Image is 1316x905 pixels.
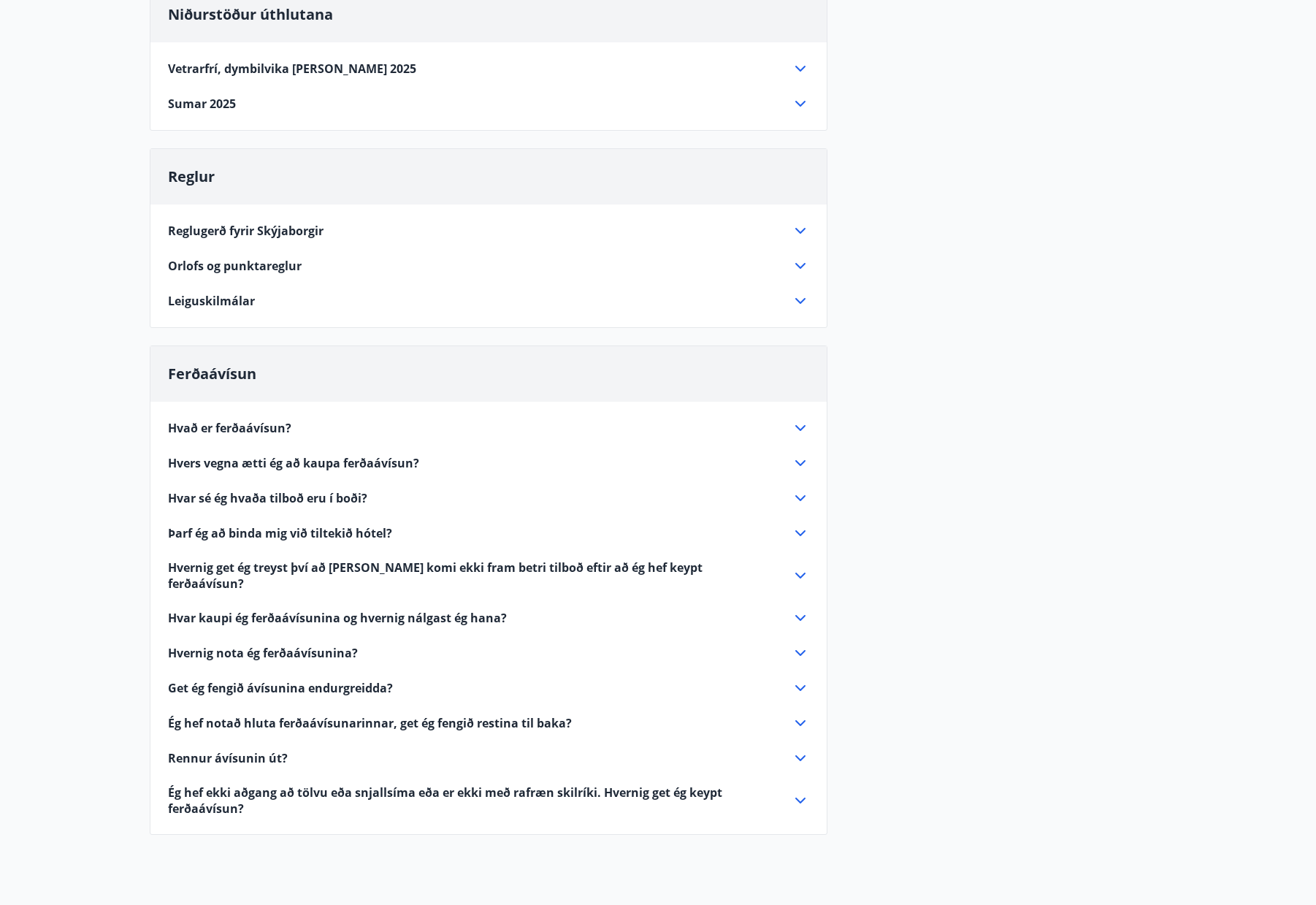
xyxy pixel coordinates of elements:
[168,714,809,732] div: Ég hef notað hluta ferðaávísunarinnar, get ég fengið restina til baka?
[168,95,809,112] div: Sumar 2025
[168,454,809,472] div: Hvers vegna ætti ég að kaupa ferðaávísun?
[168,784,774,817] span: Ég hef ekki aðgang að tölvu eða snjallsíma eða er ekki með rafræn skilríki. Hvernig get ég keypt ...
[168,750,288,766] span: Rennur ávísunin út?
[168,645,358,661] span: Hvernig nota ég ferðaávísunina?
[168,60,809,77] div: Vetrarfrí, dymbilvika [PERSON_NAME] 2025
[168,784,809,817] div: Ég hef ekki aðgang að tölvu eða snjallsíma eða er ekki með rafræn skilríki. Hvernig get ég keypt ...
[168,96,236,112] span: Sumar 2025
[168,679,809,697] div: Get ég fengið ávísunina endurgreidda?
[168,644,809,662] div: Hvernig nota ég ferðaávísunina?
[168,419,809,437] div: Hvað er ferðaávísun?
[168,292,809,310] div: Leiguskilmálar
[168,222,809,240] div: Reglugerð fyrir Skýjaborgir
[168,223,324,239] span: Reglugerð fyrir Skýjaborgir
[168,489,809,507] div: Hvar sé ég hvaða tilboð eru í boði?
[168,490,367,506] span: Hvar sé ég hvaða tilboð eru í boði?
[168,455,419,471] span: Hvers vegna ætti ég að kaupa ferðaávísun?
[168,364,256,383] span: Ferðaávísun
[168,420,291,436] span: Hvað er ferðaávísun?
[168,525,392,541] span: Þarf ég að binda mig við tiltekið hótel?
[168,610,507,626] span: Hvar kaupi ég ferðaávísunina og hvernig nálgast ég hana?
[168,749,809,767] div: Rennur ávísunin út?
[168,609,809,627] div: Hvar kaupi ég ferðaávísunina og hvernig nálgast ég hana?
[168,524,809,542] div: Þarf ég að binda mig við tiltekið hótel?
[168,4,333,24] span: Niðurstöður úthlutana
[168,258,302,274] span: Orlofs og punktareglur
[168,61,416,77] span: Vetrarfrí, dymbilvika [PERSON_NAME] 2025
[168,715,572,731] span: Ég hef notað hluta ferðaávísunarinnar, get ég fengið restina til baka?
[168,680,393,696] span: Get ég fengið ávísunina endurgreidda?
[168,293,255,309] span: Leiguskilmálar
[168,560,774,592] span: Hvernig get ég treyst því að [PERSON_NAME] komi ekki fram betri tilboð eftir að ég hef keypt ferð...
[168,167,215,186] span: Reglur
[168,257,809,275] div: Orlofs og punktareglur
[168,560,809,592] div: Hvernig get ég treyst því að [PERSON_NAME] komi ekki fram betri tilboð eftir að ég hef keypt ferð...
